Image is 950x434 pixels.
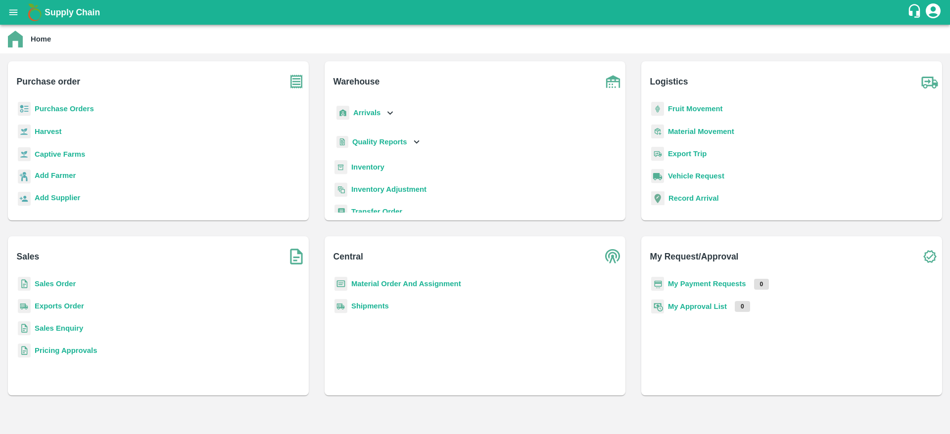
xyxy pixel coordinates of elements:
[601,244,625,269] img: central
[17,250,40,263] b: Sales
[18,147,31,162] img: harvest
[668,303,727,310] a: My Approval List
[35,192,80,206] a: Add Supplier
[18,102,31,116] img: reciept
[35,150,85,158] a: Captive Farms
[334,182,347,197] img: inventory
[668,172,724,180] a: Vehicle Request
[754,279,769,290] p: 0
[353,109,380,117] b: Arrivals
[333,75,380,88] b: Warehouse
[651,169,664,183] img: vehicle
[334,299,347,313] img: shipments
[352,138,407,146] b: Quality Reports
[651,124,664,139] img: material
[2,1,25,24] button: open drawer
[334,205,347,219] img: whTransfer
[35,302,84,310] a: Exports Order
[651,277,664,291] img: payment
[31,35,51,43] b: Home
[735,301,750,312] p: 0
[651,191,665,205] img: recordArrival
[334,102,396,124] div: Arrivals
[336,106,349,120] img: whArrival
[284,244,309,269] img: soSales
[8,31,23,47] img: home
[336,136,348,148] img: qualityReport
[35,194,80,202] b: Add Supplier
[18,170,31,184] img: farmer
[907,3,924,21] div: customer-support
[333,250,363,263] b: Central
[668,150,707,158] a: Export Trip
[25,2,45,22] img: logo
[45,7,100,17] b: Supply Chain
[351,163,384,171] a: Inventory
[45,5,907,19] a: Supply Chain
[668,280,746,288] a: My Payment Requests
[351,185,427,193] a: Inventory Adjustment
[18,124,31,139] img: harvest
[651,299,664,314] img: approval
[651,102,664,116] img: fruit
[917,244,942,269] img: check
[334,277,347,291] img: centralMaterial
[650,250,739,263] b: My Request/Approval
[35,170,76,183] a: Add Farmer
[35,172,76,179] b: Add Farmer
[35,105,94,113] a: Purchase Orders
[351,280,461,288] a: Material Order And Assignment
[351,302,389,310] a: Shipments
[668,128,734,135] a: Material Movement
[651,147,664,161] img: delivery
[17,75,80,88] b: Purchase order
[917,69,942,94] img: truck
[668,194,719,202] a: Record Arrival
[334,132,422,152] div: Quality Reports
[601,69,625,94] img: warehouse
[668,105,723,113] a: Fruit Movement
[18,192,31,206] img: supplier
[18,344,31,358] img: sales
[334,160,347,174] img: whInventory
[35,347,97,354] a: Pricing Approvals
[924,2,942,23] div: account of current user
[284,69,309,94] img: purchase
[18,321,31,336] img: sales
[35,324,83,332] a: Sales Enquiry
[18,299,31,313] img: shipments
[351,208,402,216] a: Transfer Order
[35,128,61,135] a: Harvest
[650,75,688,88] b: Logistics
[18,277,31,291] img: sales
[35,280,76,288] a: Sales Order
